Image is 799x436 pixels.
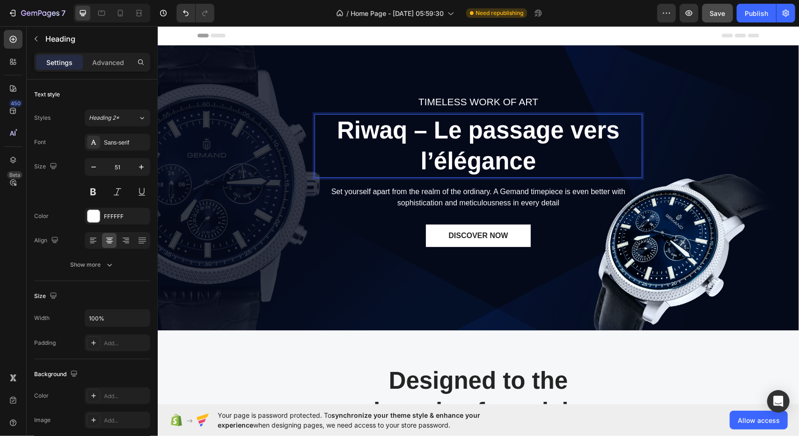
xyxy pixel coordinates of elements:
p: Set yourself apart from the realm of the ordinary. A Gemand timepiece is even better with sophist... [158,160,484,182]
span: / [346,8,349,18]
div: Styles [34,114,51,122]
p: Designed to the pinnacle of precision [181,339,460,401]
div: Open Intercom Messenger [767,390,790,413]
div: Text style [34,90,60,99]
div: Image [34,416,51,424]
div: DISCOVER NOW [291,204,350,215]
p: Heading [45,33,147,44]
div: Padding [34,339,56,347]
button: DISCOVER NOW [268,198,373,221]
p: Settings [46,58,73,67]
span: Need republishing [476,9,523,17]
p: TIMELESS WORK OF ART [158,68,484,83]
button: Show more [34,256,150,273]
div: Font [34,138,46,146]
div: Add... [104,339,148,348]
span: synchronize your theme style & enhance your experience [218,411,480,429]
button: Allow access [730,411,788,429]
div: FFFFFF [104,212,148,221]
div: Size [34,160,59,173]
div: Color [34,212,49,220]
button: Heading 2* [85,109,150,126]
div: Sans-serif [104,138,148,147]
h2: Rich Text Editor. Editing area: main [157,88,484,152]
span: Save [710,9,726,17]
div: 450 [9,100,22,107]
p: 7 [61,7,66,19]
p: Advanced [92,58,124,67]
button: Publish [737,4,776,22]
div: Beta [7,171,22,179]
button: 7 [4,4,70,22]
div: Align [34,234,60,247]
span: Allow access [738,415,780,425]
div: Add... [104,416,148,425]
div: Color [34,392,49,400]
div: Size [34,290,59,303]
span: Your page is password protected. To when designing pages, we need access to your store password. [218,410,517,430]
span: Heading 2* [89,114,119,122]
span: Home Page - [DATE] 05:59:30 [351,8,444,18]
div: Width [34,314,50,322]
div: Publish [745,8,768,18]
div: Show more [71,260,114,269]
div: Background [34,368,80,381]
p: Riwaq – Le passage vers l’élégance [158,89,484,151]
iframe: Design area [158,26,799,404]
div: Add... [104,392,148,400]
div: Undo/Redo [176,4,214,22]
input: Auto [85,310,150,327]
button: Save [702,4,733,22]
